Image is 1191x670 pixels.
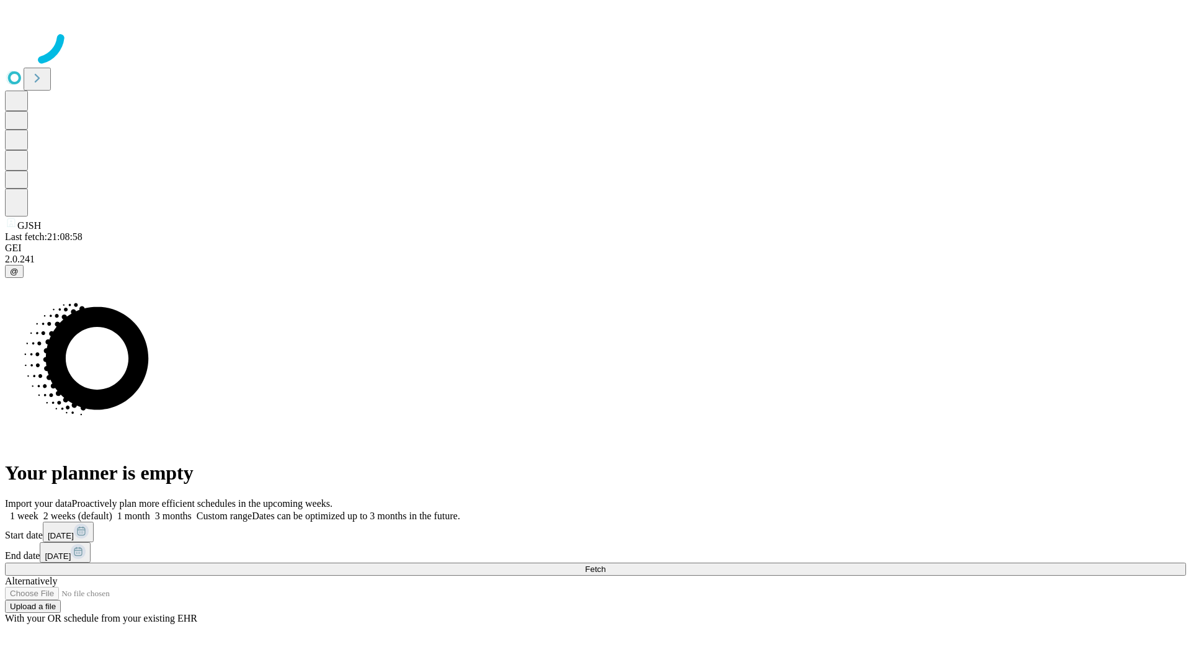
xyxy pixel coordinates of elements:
[197,511,252,521] span: Custom range
[155,511,192,521] span: 3 months
[5,522,1186,542] div: Start date
[72,498,332,509] span: Proactively plan more efficient schedules in the upcoming weeks.
[40,542,91,563] button: [DATE]
[10,511,38,521] span: 1 week
[5,576,57,586] span: Alternatively
[5,462,1186,485] h1: Your planner is empty
[5,231,83,242] span: Last fetch: 21:08:58
[5,243,1186,254] div: GEI
[117,511,150,521] span: 1 month
[5,254,1186,265] div: 2.0.241
[252,511,460,521] span: Dates can be optimized up to 3 months in the future.
[585,565,605,574] span: Fetch
[5,613,197,623] span: With your OR schedule from your existing EHR
[43,522,94,542] button: [DATE]
[5,563,1186,576] button: Fetch
[45,552,71,561] span: [DATE]
[5,498,72,509] span: Import your data
[48,531,74,540] span: [DATE]
[43,511,112,521] span: 2 weeks (default)
[10,267,19,276] span: @
[5,265,24,278] button: @
[5,600,61,613] button: Upload a file
[5,542,1186,563] div: End date
[17,220,41,231] span: GJSH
